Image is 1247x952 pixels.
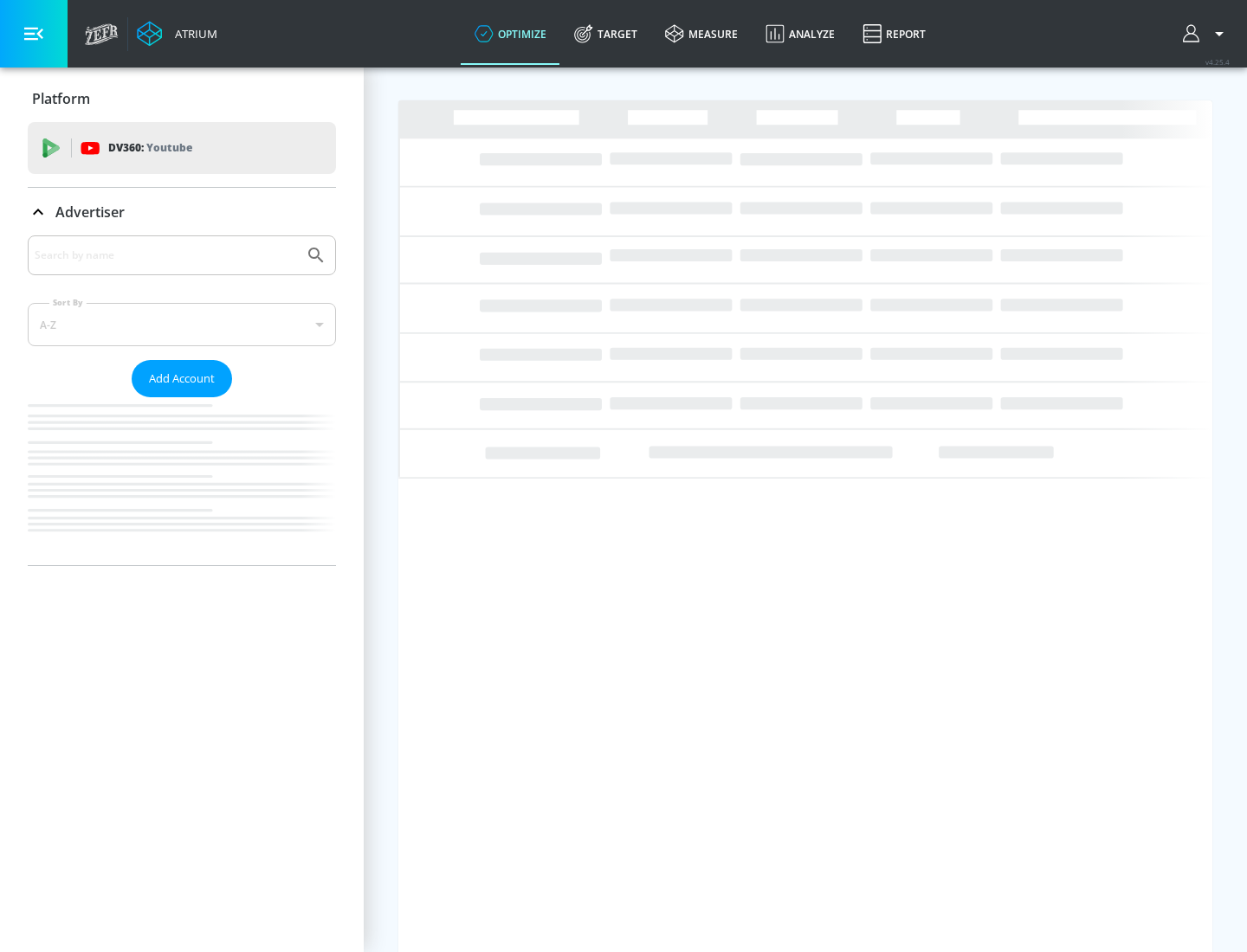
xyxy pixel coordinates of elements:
[32,89,90,108] p: Platform
[35,244,297,267] input: Search by name
[28,74,336,123] div: Platform
[28,397,336,565] nav: list of Advertiser
[137,21,217,47] a: Atrium
[28,303,336,346] div: A-Z
[1205,57,1230,67] span: v 4.25.4
[49,297,87,308] label: Sort By
[132,360,232,397] button: Add Account
[752,3,849,65] a: Analyze
[168,26,217,42] div: Atrium
[146,138,192,157] p: Youtube
[461,3,560,65] a: optimize
[149,369,215,389] span: Add Account
[651,3,752,65] a: measure
[28,188,336,236] div: Advertiser
[108,138,192,158] p: DV360:
[560,3,651,65] a: Target
[849,3,940,65] a: Report
[55,203,125,222] p: Advertiser
[28,235,336,565] div: Advertiser
[28,122,336,174] div: DV360: Youtube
